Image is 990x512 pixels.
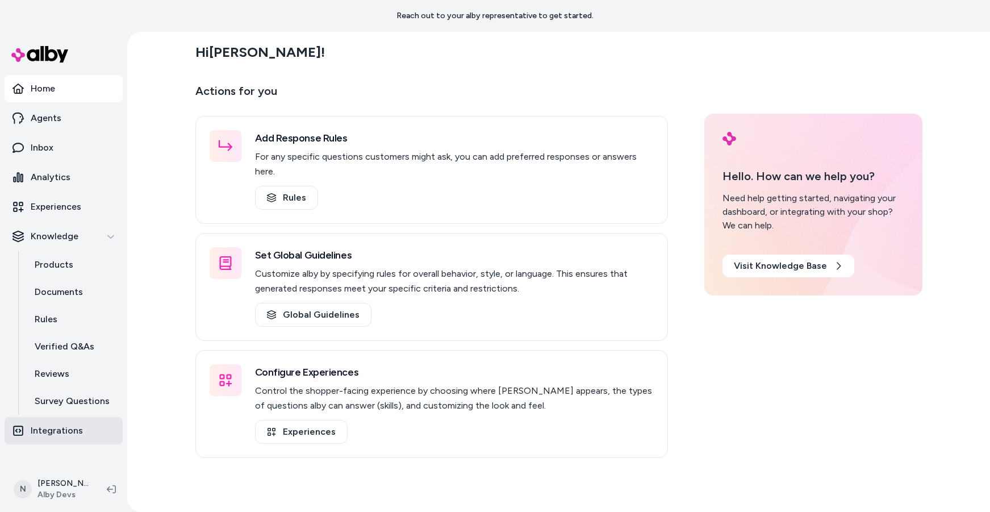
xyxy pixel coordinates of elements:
[37,489,89,501] span: Alby Devs
[5,134,123,161] a: Inbox
[37,478,89,489] p: [PERSON_NAME]
[255,149,654,179] p: For any specific questions customers might ask, you can add preferred responses or answers here.
[5,417,123,444] a: Integrations
[195,82,668,109] p: Actions for you
[35,313,57,326] p: Rules
[5,75,123,102] a: Home
[255,267,654,296] p: Customize alby by specifying rules for overall behavior, style, or language. This ensures that ge...
[722,168,904,185] p: Hello. How can we help you?
[5,164,123,191] a: Analytics
[23,360,123,388] a: Reviews
[35,340,94,353] p: Verified Q&As
[722,132,736,145] img: alby Logo
[255,303,371,327] a: Global Guidelines
[5,193,123,220] a: Experiences
[31,141,53,155] p: Inbox
[195,44,325,61] h2: Hi [PERSON_NAME] !
[35,394,110,408] p: Survey Questions
[31,111,61,125] p: Agents
[31,200,81,214] p: Experiences
[35,367,69,381] p: Reviews
[255,420,348,444] a: Experiences
[23,388,123,415] a: Survey Questions
[5,223,123,250] button: Knowledge
[5,105,123,132] a: Agents
[23,278,123,306] a: Documents
[7,471,98,507] button: N[PERSON_NAME]Alby Devs
[23,306,123,333] a: Rules
[14,480,32,498] span: N
[31,170,70,184] p: Analytics
[31,82,55,95] p: Home
[23,333,123,360] a: Verified Q&As
[23,251,123,278] a: Products
[255,247,654,263] h3: Set Global Guidelines
[255,384,654,413] p: Control the shopper-facing experience by choosing where [PERSON_NAME] appears, the types of quest...
[255,130,654,146] h3: Add Response Rules
[11,46,68,63] img: alby Logo
[35,285,83,299] p: Documents
[255,364,654,380] h3: Configure Experiences
[255,186,318,210] a: Rules
[722,192,904,232] div: Need help getting started, navigating your dashboard, or integrating with your shop? We can help.
[396,10,594,22] p: Reach out to your alby representative to get started.
[722,255,854,277] a: Visit Knowledge Base
[31,424,83,438] p: Integrations
[35,258,73,272] p: Products
[31,230,78,243] p: Knowledge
